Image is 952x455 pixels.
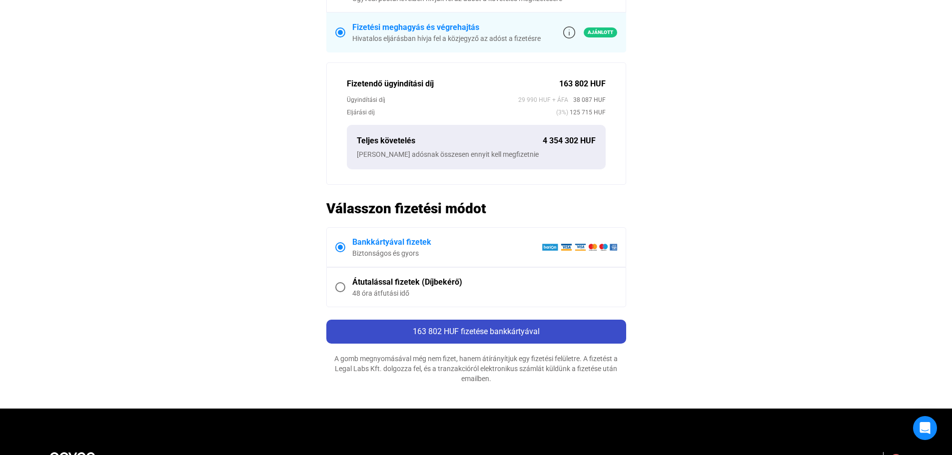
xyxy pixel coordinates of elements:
span: 163 802 HUF fizetése bankkártyával [413,327,540,336]
div: Hivatalos eljárásban hívja fel a közjegyző az adóst a fizetésre [352,33,541,43]
div: A gomb megnyomásával még nem fizet, hanem átírányítjuk egy fizetési felületre. A fizetést a Legal... [326,354,626,384]
a: info-grey-outlineAjánlott [563,26,617,38]
span: 29 990 HUF + ÁFA [518,95,568,105]
div: Eljárási díj [347,107,556,117]
img: info-grey-outline [563,26,575,38]
div: [PERSON_NAME] adósnak összesen ennyit kell megfizetnie [357,149,596,159]
span: 125 715 HUF [568,107,606,117]
span: (3%) [556,107,568,117]
button: 163 802 HUF fizetése bankkártyával [326,320,626,344]
div: 48 óra átfutási idő [352,288,617,298]
h2: Válasszon fizetési módot [326,200,626,217]
div: Bankkártyával fizetek [352,236,542,248]
div: 163 802 HUF [559,78,606,90]
div: Fizetendő ügyindítási díj [347,78,559,90]
span: 38 087 HUF [568,95,606,105]
div: 4 354 302 HUF [543,135,596,147]
div: Átutalással fizetek (Díjbekérő) [352,276,617,288]
span: Ajánlott [584,27,617,37]
div: Teljes követelés [357,135,543,147]
div: Ügyindítási díj [347,95,518,105]
div: Biztonságos és gyors [352,248,542,258]
div: Open Intercom Messenger [913,416,937,440]
img: barion [542,243,617,251]
div: Fizetési meghagyás és végrehajtás [352,21,541,33]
